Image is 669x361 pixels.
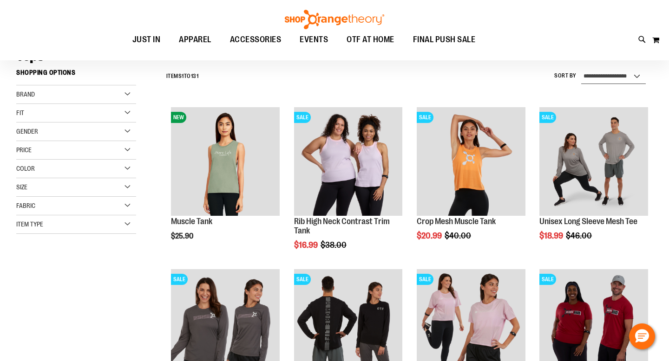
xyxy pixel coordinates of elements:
a: Rib Tank w/ Contrast Binding primary imageSALE [294,107,403,217]
span: $46.00 [566,231,593,240]
span: Fit [16,109,24,116]
span: OTF AT HOME [347,29,394,50]
span: SALE [539,112,556,123]
a: Crop Mesh Muscle Tank primary imageSALE [417,107,525,217]
span: Fabric [16,202,35,209]
span: ACCESSORIES [230,29,282,50]
span: SALE [171,274,188,285]
a: APPAREL [170,29,221,50]
button: Hello, have a question? Let’s chat. [629,323,655,349]
a: Unisex Long Sleeve Mesh Tee [539,217,637,226]
span: 1 [182,73,184,79]
span: SALE [539,274,556,285]
span: SALE [417,274,433,285]
strong: Shopping Options [16,64,136,85]
div: product [535,103,653,264]
span: Gender [16,128,38,135]
img: Crop Mesh Muscle Tank primary image [417,107,525,216]
a: Muscle TankNEW [171,107,280,217]
span: FINAL PUSH SALE [413,29,476,50]
span: 131 [191,73,199,79]
a: OTF AT HOME [337,29,404,51]
span: Size [16,183,27,191]
div: product [166,103,284,264]
label: Sort By [554,72,577,80]
span: $38.00 [321,240,348,250]
span: SALE [294,274,311,285]
span: JUST IN [132,29,161,50]
span: Brand [16,90,35,98]
span: $18.99 [539,231,564,240]
span: $40.00 [445,231,472,240]
a: Rib High Neck Contrast Trim Tank [294,217,390,235]
img: Unisex Long Sleeve Mesh Tee primary image [539,107,648,216]
span: SALE [417,112,433,123]
a: EVENTS [290,29,337,51]
img: Shop Orangetheory [283,10,386,29]
span: Color [16,165,35,172]
span: NEW [171,112,186,123]
span: $20.99 [417,231,443,240]
span: SALE [294,112,311,123]
img: Rib Tank w/ Contrast Binding primary image [294,107,403,216]
div: product [289,103,407,273]
a: Crop Mesh Muscle Tank [417,217,496,226]
span: APPAREL [179,29,211,50]
span: $16.99 [294,240,319,250]
a: Unisex Long Sleeve Mesh Tee primary imageSALE [539,107,648,217]
div: product [412,103,530,264]
a: Muscle Tank [171,217,212,226]
span: Price [16,146,32,154]
span: $25.90 [171,232,195,240]
img: Muscle Tank [171,107,280,216]
span: EVENTS [300,29,328,50]
h2: Items to [166,69,199,84]
a: JUST IN [123,29,170,51]
span: Item Type [16,220,43,228]
a: FINAL PUSH SALE [404,29,485,51]
a: ACCESSORIES [221,29,291,51]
